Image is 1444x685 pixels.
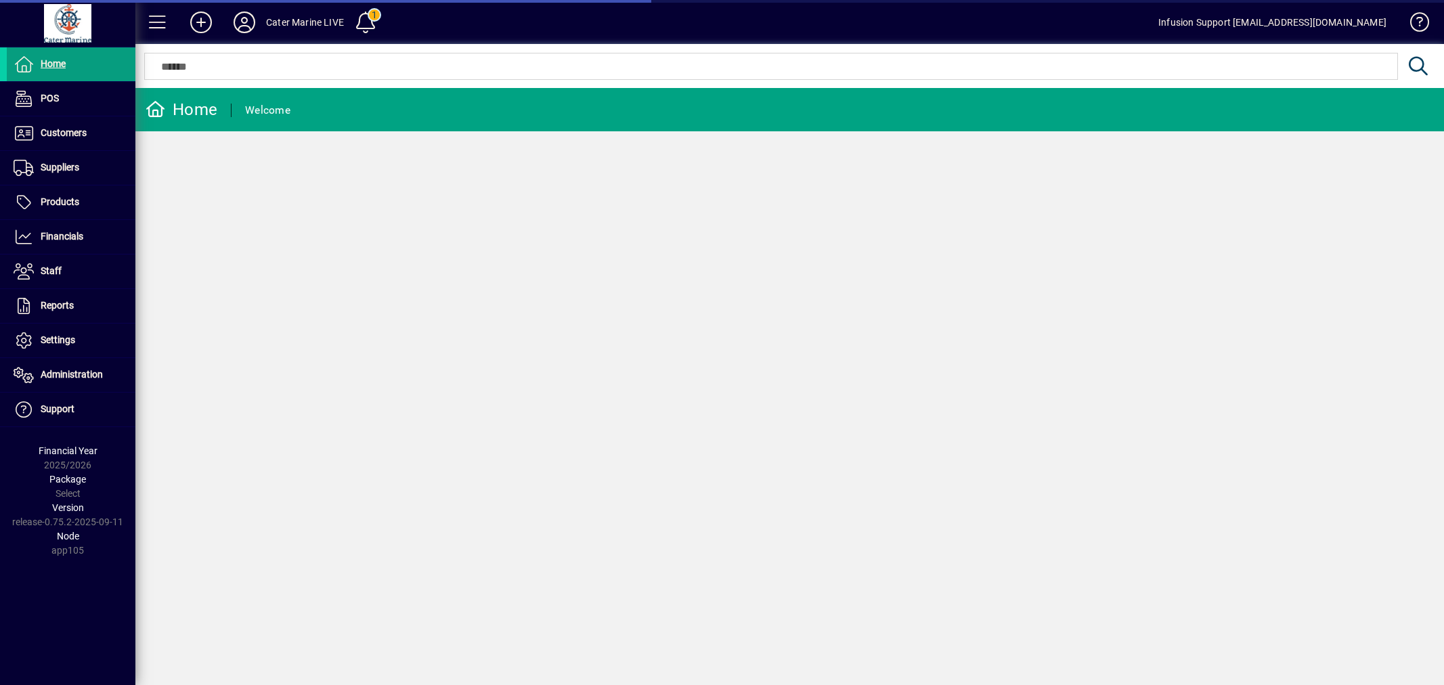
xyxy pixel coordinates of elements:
[1400,3,1427,47] a: Knowledge Base
[7,255,135,288] a: Staff
[7,82,135,116] a: POS
[7,289,135,323] a: Reports
[7,116,135,150] a: Customers
[1158,12,1386,33] div: Infusion Support [EMAIL_ADDRESS][DOMAIN_NAME]
[49,474,86,485] span: Package
[7,324,135,357] a: Settings
[57,531,79,542] span: Node
[41,162,79,173] span: Suppliers
[41,403,74,414] span: Support
[41,300,74,311] span: Reports
[146,99,217,120] div: Home
[7,185,135,219] a: Products
[41,265,62,276] span: Staff
[39,445,97,456] span: Financial Year
[179,10,223,35] button: Add
[223,10,266,35] button: Profile
[7,393,135,426] a: Support
[41,334,75,345] span: Settings
[41,93,59,104] span: POS
[41,369,103,380] span: Administration
[41,127,87,138] span: Customers
[7,151,135,185] a: Suppliers
[41,231,83,242] span: Financials
[245,100,290,121] div: Welcome
[41,58,66,69] span: Home
[52,502,84,513] span: Version
[266,12,344,33] div: Cater Marine LIVE
[41,196,79,207] span: Products
[7,358,135,392] a: Administration
[7,220,135,254] a: Financials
